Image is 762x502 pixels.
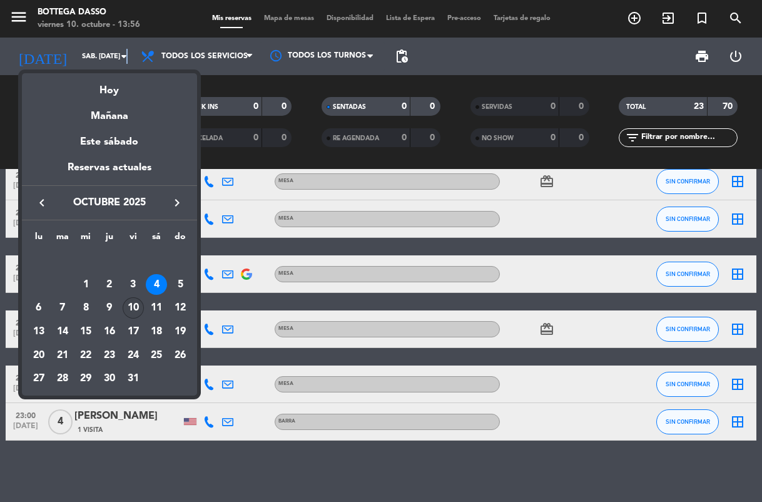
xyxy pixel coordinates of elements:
[98,344,121,367] td: 23 de octubre de 2025
[75,368,96,389] div: 29
[74,367,98,391] td: 29 de octubre de 2025
[99,345,120,366] div: 23
[27,296,51,320] td: 6 de octubre de 2025
[22,73,197,99] div: Hoy
[52,345,73,366] div: 21
[27,320,51,344] td: 13 de octubre de 2025
[74,230,98,249] th: miércoles
[170,345,191,366] div: 26
[51,230,74,249] th: martes
[170,195,185,210] i: keyboard_arrow_right
[22,125,197,160] div: Este sábado
[121,320,145,344] td: 17 de octubre de 2025
[145,273,169,297] td: 4 de octubre de 2025
[28,321,49,342] div: 13
[123,274,144,295] div: 3
[75,274,96,295] div: 1
[168,344,192,367] td: 26 de octubre de 2025
[22,99,197,125] div: Mañana
[98,273,121,297] td: 2 de octubre de 2025
[99,368,120,389] div: 30
[121,273,145,297] td: 3 de octubre de 2025
[168,230,192,249] th: domingo
[75,345,96,366] div: 22
[170,297,191,319] div: 12
[27,249,192,273] td: OCT.
[98,296,121,320] td: 9 de octubre de 2025
[168,273,192,297] td: 5 de octubre de 2025
[99,321,120,342] div: 16
[51,367,74,391] td: 28 de octubre de 2025
[74,273,98,297] td: 1 de octubre de 2025
[74,320,98,344] td: 15 de octubre de 2025
[170,321,191,342] div: 19
[98,367,121,391] td: 30 de octubre de 2025
[52,368,73,389] div: 28
[52,297,73,319] div: 7
[99,297,120,319] div: 9
[52,321,73,342] div: 14
[51,344,74,367] td: 21 de octubre de 2025
[123,368,144,389] div: 31
[145,230,169,249] th: sábado
[168,320,192,344] td: 19 de octubre de 2025
[121,296,145,320] td: 10 de octubre de 2025
[22,160,197,185] div: Reservas actuales
[99,274,120,295] div: 2
[166,195,188,211] button: keyboard_arrow_right
[123,321,144,342] div: 17
[74,344,98,367] td: 22 de octubre de 2025
[145,320,169,344] td: 18 de octubre de 2025
[28,368,49,389] div: 27
[121,230,145,249] th: viernes
[121,367,145,391] td: 31 de octubre de 2025
[74,296,98,320] td: 8 de octubre de 2025
[28,297,49,319] div: 6
[98,230,121,249] th: jueves
[170,274,191,295] div: 5
[51,296,74,320] td: 7 de octubre de 2025
[75,297,96,319] div: 8
[98,320,121,344] td: 16 de octubre de 2025
[27,367,51,391] td: 27 de octubre de 2025
[145,344,169,367] td: 25 de octubre de 2025
[51,320,74,344] td: 14 de octubre de 2025
[28,345,49,366] div: 20
[31,195,53,211] button: keyboard_arrow_left
[121,344,145,367] td: 24 de octubre de 2025
[53,195,166,211] span: octubre 2025
[123,345,144,366] div: 24
[146,274,167,295] div: 4
[146,345,167,366] div: 25
[123,297,144,319] div: 10
[27,230,51,249] th: lunes
[27,344,51,367] td: 20 de octubre de 2025
[168,296,192,320] td: 12 de octubre de 2025
[146,297,167,319] div: 11
[75,321,96,342] div: 15
[145,296,169,320] td: 11 de octubre de 2025
[34,195,49,210] i: keyboard_arrow_left
[146,321,167,342] div: 18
